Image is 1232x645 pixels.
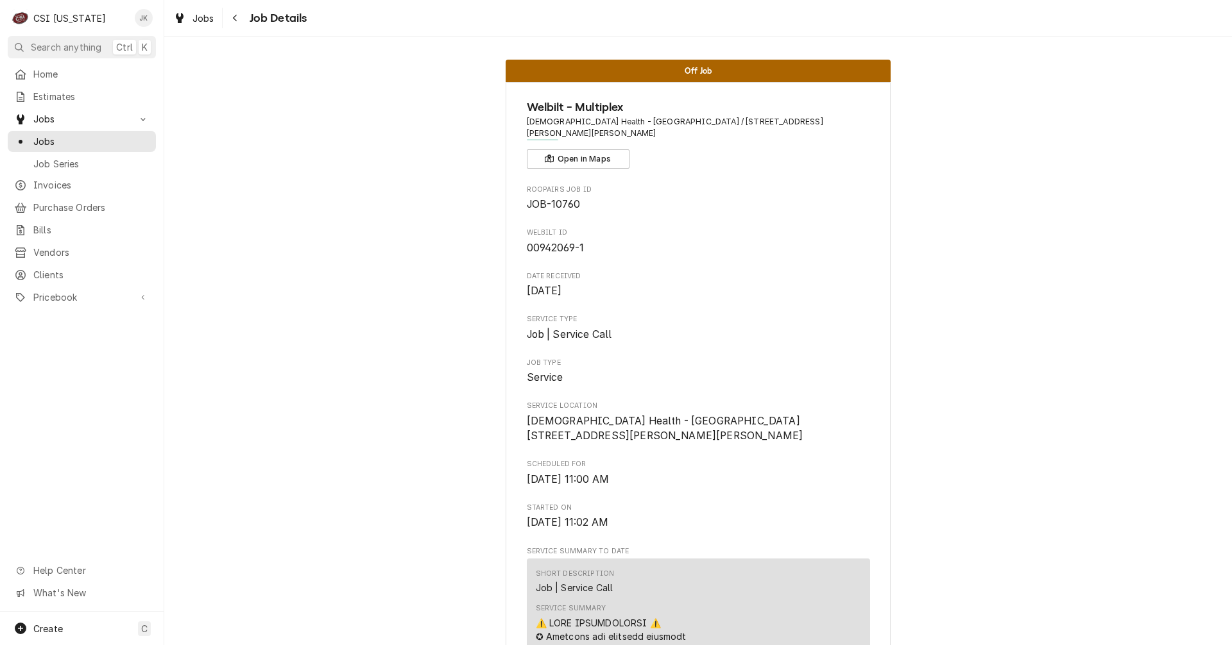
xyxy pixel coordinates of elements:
[12,9,30,27] div: CSI Kentucky's Avatar
[685,67,712,75] span: Off Job
[527,459,870,469] span: Scheduled For
[8,86,156,107] a: Estimates
[527,401,870,411] span: Service Location
[8,582,156,603] a: Go to What's New
[31,40,101,54] span: Search anything
[33,564,148,577] span: Help Center
[527,99,870,116] span: Name
[536,603,606,614] div: Service Summary
[33,135,150,148] span: Jobs
[8,219,156,240] a: Bills
[527,414,870,444] span: Service Location
[527,472,870,487] span: Scheduled For
[527,116,870,140] span: Address
[12,9,30,27] div: C
[33,201,150,214] span: Purchase Orders
[527,371,563,383] span: Service
[8,287,156,308] a: Go to Pricebook
[8,108,156,130] a: Go to Jobs
[225,8,246,28] button: Navigate back
[527,314,870,324] span: Service Type
[141,622,148,635] span: C
[33,290,130,304] span: Pricebook
[33,268,150,281] span: Clients
[8,131,156,152] a: Jobs
[33,67,150,81] span: Home
[536,581,613,594] div: Job | Service Call
[33,178,150,192] span: Invoices
[8,36,156,58] button: Search anythingCtrlK
[33,246,150,259] span: Vendors
[527,515,870,530] span: Started On
[527,197,870,212] span: Roopairs Job ID
[527,228,870,255] div: Welbilt ID
[527,198,580,210] span: JOB-10760
[8,242,156,263] a: Vendors
[527,327,870,342] span: Service Type
[246,10,307,27] span: Job Details
[193,12,214,25] span: Jobs
[527,149,629,169] button: Open in Maps
[33,90,150,103] span: Estimates
[135,9,153,27] div: JK
[33,623,63,634] span: Create
[527,415,803,442] span: [DEMOGRAPHIC_DATA] Health - [GEOGRAPHIC_DATA] [STREET_ADDRESS][PERSON_NAME][PERSON_NAME]
[527,473,609,485] span: [DATE] 11:00 AM
[536,569,615,579] div: Short Description
[168,8,219,29] a: Jobs
[33,157,150,171] span: Job Series
[33,112,130,126] span: Jobs
[527,314,870,342] div: Service Type
[527,358,870,385] div: Job Type
[8,63,156,85] a: Home
[527,328,612,340] span: Job | Service Call
[527,271,870,299] div: Date Received
[527,546,870,557] span: Service Summary To Date
[8,560,156,581] a: Go to Help Center
[527,283,870,299] span: Date Received
[527,358,870,368] span: Job Type
[8,264,156,285] a: Clients
[506,60,891,82] div: Status
[33,223,150,237] span: Bills
[527,503,870,513] span: Started On
[527,240,870,256] span: Welbilt ID
[527,503,870,530] div: Started On
[527,401,870,444] div: Service Location
[527,459,870,487] div: Scheduled For
[8,174,156,196] a: Invoices
[8,153,156,174] a: Job Series
[135,9,153,27] div: Jeff Kuehl's Avatar
[527,228,870,238] span: Welbilt ID
[527,185,870,212] div: Roopairs Job ID
[527,242,585,254] span: 00942069-1
[142,40,148,54] span: K
[8,197,156,218] a: Purchase Orders
[33,12,106,25] div: CSI [US_STATE]
[527,99,870,169] div: Client Information
[527,516,608,528] span: [DATE] 11:02 AM
[116,40,133,54] span: Ctrl
[527,271,870,281] span: Date Received
[527,285,562,297] span: [DATE]
[527,370,870,385] span: Job Type
[527,185,870,195] span: Roopairs Job ID
[33,586,148,599] span: What's New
